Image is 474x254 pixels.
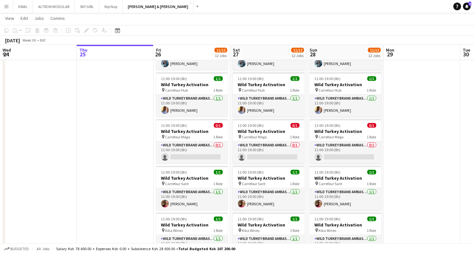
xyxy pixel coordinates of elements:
[462,51,470,58] span: 30
[310,175,382,181] h3: Wild Turkey Activation
[156,72,228,117] div: 11:00-19:00 (8h)1/1Wild Turkey Activation Carrefour Hub1 RoleWild Turkey Brand Ambassador1/111:00...
[315,76,341,81] span: 11:00-19:00 (8h)
[50,15,65,21] span: Comms
[21,15,28,21] span: Edit
[290,181,300,186] span: 1 Role
[463,47,470,53] span: Tue
[386,47,395,53] span: Mon
[161,76,187,81] span: 11:00-19:00 (8h)
[367,170,376,175] span: 1/1
[214,217,223,221] span: 1/1
[214,88,223,93] span: 1 Role
[165,88,188,93] span: Carrefour Hub
[156,142,228,163] app-card-role: Wild Turkey Brand Ambassador0/111:00-19:00 (8h)
[291,48,304,53] span: 11/12
[469,2,471,6] span: 3
[233,222,305,228] h3: Wild Turkey Activation
[242,135,267,139] span: Carrefour Mega
[242,181,266,186] span: Carrefour Sarit
[368,53,381,58] div: 12 Jobs
[123,0,194,13] button: [PERSON_NAME] & [PERSON_NAME]
[310,222,382,228] h3: Wild Turkey Activation
[40,38,46,43] div: EAT
[75,0,99,13] button: SKY GIRL
[99,0,123,13] button: Nip Nap
[315,170,341,175] span: 11:00-19:00 (8h)
[215,53,227,58] div: 12 Jobs
[310,95,382,117] app-card-role: Wild Turkey Brand Ambassador1/111:00-19:00 (8h)[PERSON_NAME]
[290,135,300,139] span: 1 Role
[156,47,161,53] span: Fri
[367,217,376,221] span: 1/1
[319,181,343,186] span: Carrefour Sarit
[463,3,471,10] a: 3
[367,181,376,186] span: 1 Role
[156,95,228,117] app-card-role: Wild Turkey Brand Ambassador1/111:00-19:00 (8h)[PERSON_NAME]
[156,188,228,210] app-card-role: Wild Turkey Brand Ambassador1/111:00-19:00 (8h)[PERSON_NAME]
[233,175,305,181] h3: Wild Turkey Activation
[156,128,228,134] h3: Wild Turkey Activation
[310,82,382,87] h3: Wild Turkey Activation
[367,135,376,139] span: 1 Role
[233,95,305,117] app-card-role: Wild Turkey Brand Ambassador1/111:00-19:00 (8h)[PERSON_NAME]
[238,76,264,81] span: 11:00-19:00 (8h)
[367,123,376,128] span: 0/1
[238,217,264,221] span: 11:00-19:00 (8h)
[233,119,305,163] app-job-card: 11:00-19:00 (8h)0/1Wild Turkey Activation Carrefour Mega1 RoleWild Turkey Brand Ambassador0/111:0...
[32,14,47,22] a: Jobs
[238,123,264,128] span: 11:00-19:00 (8h)
[161,123,187,128] span: 11:00-19:00 (8h)
[315,217,341,221] span: 11:00-19:00 (8h)
[56,246,235,251] div: Salary Ksh 78 600.00 + Expenses Ksh 0.00 + Subsistence Ksh 28 600.00 =
[156,166,228,210] app-job-card: 11:00-19:00 (8h)1/1Wild Turkey Activation Carrefour Sarit1 RoleWild Turkey Brand Ambassador1/111:...
[161,217,187,221] span: 11:00-19:00 (8h)
[233,72,305,117] app-job-card: 11:00-19:00 (8h)1/1Wild Turkey Activation Carrefour Hub1 RoleWild Turkey Brand Ambassador1/111:00...
[18,14,31,22] a: Edit
[214,135,223,139] span: 1 Role
[310,128,382,134] h3: Wild Turkey Activation
[214,76,223,81] span: 1/1
[233,166,305,210] app-job-card: 11:00-19:00 (8h)1/1Wild Turkey Activation Carrefour Sarit1 RoleWild Turkey Brand Ambassador1/111:...
[35,246,51,251] span: All jobs
[291,76,300,81] span: 1/1
[2,51,11,58] span: 24
[155,51,161,58] span: 26
[215,48,227,53] span: 11/12
[34,15,44,21] span: Jobs
[156,222,228,228] h3: Wild Turkey Activation
[310,166,382,210] div: 11:00-19:00 (8h)1/1Wild Turkey Activation Carrefour Sarit1 RoleWild Turkey Brand Ambassador1/111:...
[238,170,264,175] span: 11:00-19:00 (8h)
[319,135,344,139] span: Carrefour Mega
[309,51,317,58] span: 28
[233,188,305,210] app-card-role: Wild Turkey Brand Ambassador1/111:00-19:00 (8h)[PERSON_NAME]
[156,119,228,163] app-job-card: 11:00-19:00 (8h)0/1Wild Turkey Activation Carrefour Mega1 RoleWild Turkey Brand Ambassador0/111:0...
[319,88,342,93] span: Carrefour Hub
[48,14,67,22] a: Comms
[310,72,382,117] app-job-card: 11:00-19:00 (8h)1/1Wild Turkey Activation Carrefour Hub1 RoleWild Turkey Brand Ambassador1/111:00...
[178,246,235,251] span: Total Budgeted Ksh 107 200.00
[367,88,376,93] span: 1 Role
[33,0,75,13] button: ALTRON MODULAR
[242,88,265,93] span: Carrefour Hub
[291,170,300,175] span: 1/1
[214,170,223,175] span: 1/1
[291,123,300,128] span: 0/1
[233,142,305,163] app-card-role: Wild Turkey Brand Ambassador0/111:00-19:00 (8h)
[214,181,223,186] span: 1 Role
[315,123,341,128] span: 11:00-19:00 (8h)
[290,88,300,93] span: 1 Role
[292,53,304,58] div: 12 Jobs
[3,14,17,22] a: View
[310,119,382,163] app-job-card: 11:00-19:00 (8h)0/1Wild Turkey Activation Carrefour Mega1 RoleWild Turkey Brand Ambassador0/111:0...
[78,51,87,58] span: 25
[232,51,240,58] span: 27
[367,76,376,81] span: 1/1
[319,228,337,233] span: Kika Wines
[310,47,317,53] span: Sun
[290,228,300,233] span: 1 Role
